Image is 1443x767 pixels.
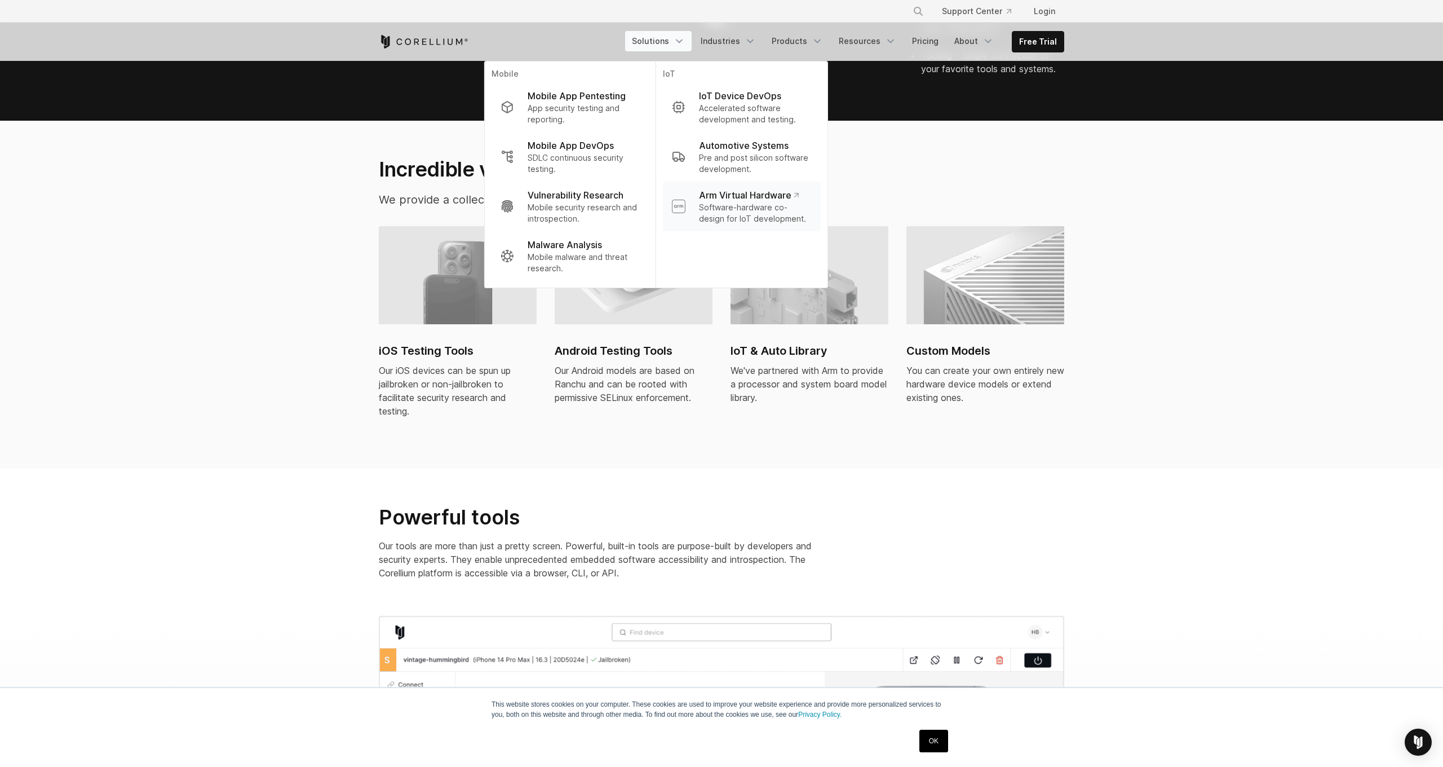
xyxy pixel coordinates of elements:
div: Our iOS devices can be spun up jailbroken or non-jailbroken to facilitate security research and t... [379,364,537,418]
p: Mobile App DevOps [528,139,614,152]
a: Products [765,31,830,51]
p: This website stores cookies on your computer. These cookies are used to improve your website expe... [492,699,951,720]
p: IoT [663,68,821,82]
h2: IoT & Auto Library [731,342,888,359]
p: Arm Virtual Hardware [699,188,799,202]
a: Resources [832,31,903,51]
a: Solutions [625,31,692,51]
div: Navigation Menu [625,31,1064,52]
p: Mobile security research and introspection. [528,202,640,224]
p: Pre and post silicon software development. [699,152,812,175]
h2: Custom Models [906,342,1064,359]
a: Arm Virtual Hardware Software-hardware co-design for IoT development. [663,182,821,231]
h2: Incredible virtual models [379,157,828,182]
h2: iOS Testing Tools [379,342,537,359]
a: Android virtual machine and devices Android Testing Tools Our Android models are based on Ranchu ... [555,226,712,418]
img: iPhone virtual machine and devices [379,226,537,324]
h2: Android Testing Tools [555,342,712,359]
a: Login [1025,1,1064,21]
a: Automotive Systems Pre and post silicon software development. [663,132,821,182]
a: Mobile App Pentesting App security testing and reporting. [492,82,649,132]
a: IoT Device DevOps Accelerated software development and testing. [663,82,821,132]
p: Vulnerability Research [528,188,623,202]
p: Automotive Systems [699,139,789,152]
a: iPhone virtual machine and devices iOS Testing Tools Our iOS devices can be spun up jailbroken or... [379,226,537,431]
p: Software-hardware co-design for IoT development. [699,202,812,224]
li: Tooling – Simple connection of your favorite tools and systems. [921,49,1064,76]
p: Mobile [492,68,649,82]
div: Navigation Menu [899,1,1064,21]
p: SDLC continuous security testing. [528,152,640,175]
div: You can create your own entirely new hardware device models or extend existing ones. [906,364,1064,404]
a: Free Trial [1012,32,1064,52]
a: Mobile App DevOps SDLC continuous security testing. [492,132,649,182]
h2: Powerful tools [379,505,830,530]
a: Corellium Home [379,35,468,49]
div: Our Android models are based on Ranchu and can be rooted with permissive SELinux enforcement. [555,364,712,404]
a: Custom Models Custom Models You can create your own entirely new hardware device models or extend... [906,226,1064,418]
p: Our tools are more than just a pretty screen. Powerful, built-in tools are purpose-built by devel... [379,539,830,580]
div: Open Intercom Messenger [1405,729,1432,756]
p: Mobile App Pentesting [528,89,626,103]
a: Malware Analysis Mobile malware and threat research. [492,231,649,281]
p: IoT Device DevOps [699,89,781,103]
a: OK [919,730,948,752]
button: Search [908,1,928,21]
a: IoT & Auto Library IoT & Auto Library We've partnered with Arm to provide a processor and system ... [731,226,888,418]
p: Mobile malware and threat research. [528,252,640,274]
a: Support Center [933,1,1020,21]
img: Custom Models [906,226,1064,324]
a: Industries [694,31,763,51]
p: We provide a collection of virtual devices, or you can build your own. [379,191,828,208]
div: We've partnered with Arm to provide a processor and system board model library. [731,364,888,404]
a: Vulnerability Research Mobile security research and introspection. [492,182,649,231]
a: About [948,31,1001,51]
a: Pricing [905,31,945,51]
a: Privacy Policy. [798,711,842,718]
p: App security testing and reporting. [528,103,640,125]
p: Malware Analysis [528,238,602,252]
p: Accelerated software development and testing. [699,103,812,125]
